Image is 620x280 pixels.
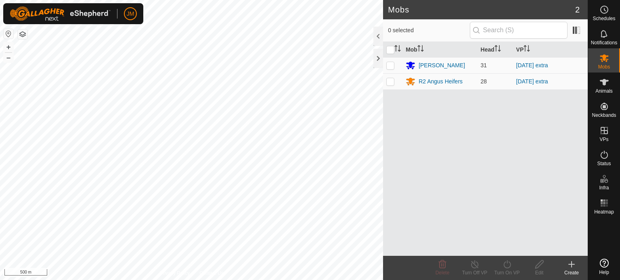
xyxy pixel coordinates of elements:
span: 2 [575,4,580,16]
a: Help [588,255,620,278]
p-sorticon: Activate to sort [494,46,501,53]
span: Schedules [593,16,615,21]
span: 0 selected [388,26,469,35]
th: VP [513,42,588,58]
p-sorticon: Activate to sort [394,46,401,53]
div: R2 Angus Heifers [419,77,463,86]
span: VPs [599,137,608,142]
div: Edit [523,269,555,276]
span: Status [597,161,611,166]
div: Turn On VP [491,269,523,276]
p-sorticon: Activate to sort [417,46,424,53]
button: + [4,42,13,52]
button: Reset Map [4,29,13,39]
span: 31 [481,62,487,68]
a: [DATE] extra [516,62,548,68]
span: Notifications [591,40,617,45]
input: Search (S) [470,22,568,39]
a: Privacy Policy [160,270,190,277]
span: Animals [595,89,613,93]
span: Heatmap [594,209,614,214]
span: 28 [481,78,487,85]
a: [DATE] extra [516,78,548,85]
span: Delete [436,270,450,276]
div: [PERSON_NAME] [419,61,465,70]
th: Mob [402,42,477,58]
span: Help [599,270,609,275]
a: Contact Us [199,270,223,277]
button: – [4,53,13,62]
div: Create [555,269,588,276]
h2: Mobs [388,5,575,15]
div: Turn Off VP [459,269,491,276]
button: Map Layers [18,29,27,39]
p-sorticon: Activate to sort [524,46,530,53]
span: Neckbands [592,113,616,118]
th: Head [478,42,513,58]
span: Infra [599,185,609,190]
span: Mobs [598,64,610,69]
span: JM [127,10,134,18]
img: Gallagher Logo [10,6,111,21]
